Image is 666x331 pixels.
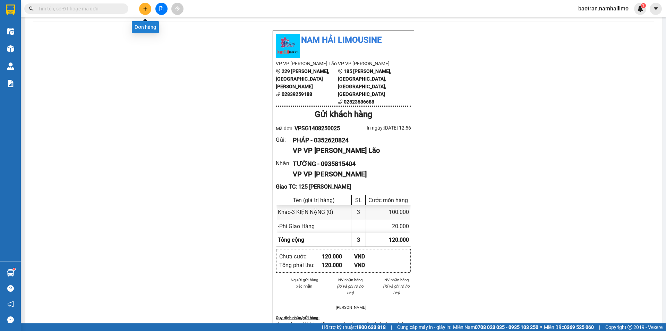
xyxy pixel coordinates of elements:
span: search [29,6,34,11]
img: solution-icon [7,80,14,87]
sup: 1 [641,3,646,8]
span: | [391,323,392,331]
div: VP [PERSON_NAME] [6,6,61,23]
div: Gửi : [276,135,293,144]
span: - Phí Giao Hàng [278,223,315,230]
span: phone [338,99,343,104]
span: 120.000 [389,237,409,243]
span: Miền Nam [453,323,538,331]
div: VND [354,252,386,261]
span: ⚪️ [540,326,542,329]
b: 185 [PERSON_NAME], [GEOGRAPHIC_DATA], [GEOGRAPHIC_DATA], [GEOGRAPHIC_DATA] [338,68,391,97]
span: question-circle [7,285,14,292]
div: 0352620824 [6,31,61,41]
div: 3 [352,205,366,219]
span: Khác - 3 KIỆN NẶNG (0) [278,209,333,215]
div: Quy định nhận/gửi hàng : [276,315,411,321]
div: 20.000 [366,220,411,233]
div: TƯỜNG [66,23,145,31]
div: VP VP [PERSON_NAME] [293,169,405,180]
button: caret-down [650,3,662,15]
img: logo.jpg [276,34,300,58]
div: 120.000 [322,252,354,261]
b: 02523586688 [344,99,374,105]
img: logo-vxr [6,5,15,15]
strong: 0369 525 060 [564,324,594,330]
div: TƯỜNG - 0935815404 [293,159,405,169]
i: (Kí và ghi rõ họ tên) [383,284,410,295]
li: [PERSON_NAME] [336,304,365,311]
div: 100.000 [366,205,411,219]
div: Giao TC: 125 [PERSON_NAME] [276,182,411,191]
div: 0935815404 [66,31,145,41]
div: Tên (giá trị hàng) [278,197,350,204]
div: VND [354,261,386,270]
span: message [7,316,14,323]
div: Đơn hàng [132,21,159,33]
span: caret-down [653,6,659,12]
span: Gửi: [6,7,17,14]
div: VP [PERSON_NAME] [66,6,145,23]
div: Mã đơn: [276,124,343,133]
div: Gửi khách hàng [276,108,411,121]
div: Chưa cước : [279,252,322,261]
div: Nhận : [276,159,293,168]
span: baotran.namhailimo [573,4,634,13]
span: notification [7,301,14,307]
span: phone [276,92,281,97]
span: Miền Bắc [544,323,594,331]
img: warehouse-icon [7,63,14,70]
span: file-add [159,6,164,11]
input: Tìm tên, số ĐT hoặc mã đơn [38,5,120,13]
div: In ngày: [DATE] 12:56 [343,124,411,132]
li: NV nhận hàng [336,277,365,283]
li: Nam Hải Limousine [276,34,411,47]
sup: 1 [13,268,15,270]
div: Cước món hàng [367,197,409,204]
span: Hỗ trợ kỹ thuật: [322,323,386,331]
span: | [599,323,600,331]
span: Cung cấp máy in - giấy in: [397,323,451,331]
div: VP VP [PERSON_NAME] Lão [293,145,405,156]
span: environment [338,69,343,74]
strong: 0708 023 035 - 0935 103 250 [475,324,538,330]
strong: 1900 633 818 [356,324,386,330]
span: 3 [357,237,360,243]
span: copyright [627,325,632,330]
span: TC: [66,44,76,52]
i: (Kí và ghi rõ họ tên) [337,284,364,295]
span: Tổng cộng [278,237,304,243]
div: PHÁP [6,23,61,31]
div: Tổng phải thu : [279,261,322,270]
span: plus [143,6,148,11]
li: NV nhận hàng [382,277,411,283]
span: aim [175,6,180,11]
li: Người gửi hàng xác nhận [290,277,319,289]
div: 120.000 [322,261,354,270]
b: 229 [PERSON_NAME], [GEOGRAPHIC_DATA][PERSON_NAME] [276,68,329,89]
span: 1 [642,3,644,8]
button: file-add [155,3,168,15]
span: VPSG1408250025 [294,125,340,132]
b: 02839259188 [282,91,312,97]
span: Nhận: [66,7,83,14]
button: aim [171,3,183,15]
div: PHÁP - 0352620824 [293,135,405,145]
div: SL [353,197,364,204]
li: VP VP [PERSON_NAME] [338,60,400,67]
li: VP VP [PERSON_NAME] Lão [276,60,338,67]
img: icon-new-feature [637,6,643,12]
span: environment [276,69,281,74]
img: warehouse-icon [7,28,14,35]
img: warehouse-icon [7,269,14,276]
button: plus [139,3,151,15]
img: warehouse-icon [7,45,14,52]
